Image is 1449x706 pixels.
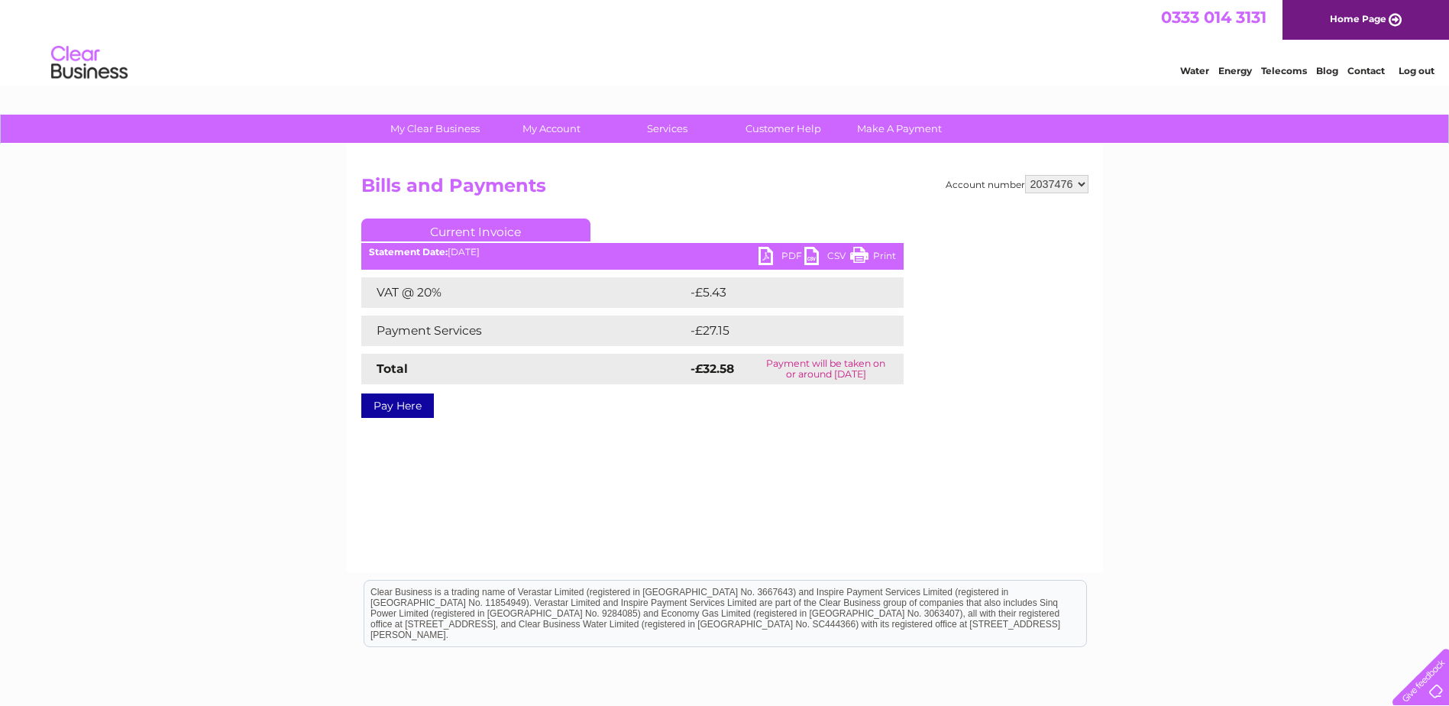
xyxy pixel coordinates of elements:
a: Make A Payment [836,115,962,143]
td: Payment will be taken on or around [DATE] [749,354,903,384]
a: Blog [1316,65,1338,76]
div: Account number [946,175,1088,193]
img: logo.png [50,40,128,86]
a: Customer Help [720,115,846,143]
td: VAT @ 20% [361,277,687,308]
a: Pay Here [361,393,434,418]
a: My Clear Business [372,115,498,143]
a: My Account [488,115,614,143]
a: Log out [1399,65,1434,76]
a: Water [1180,65,1209,76]
div: [DATE] [361,247,904,257]
a: Energy [1218,65,1252,76]
a: Telecoms [1261,65,1307,76]
strong: -£32.58 [691,361,734,376]
a: Services [604,115,730,143]
b: Statement Date: [369,246,448,257]
div: Clear Business is a trading name of Verastar Limited (registered in [GEOGRAPHIC_DATA] No. 3667643... [364,8,1086,74]
a: CSV [804,247,850,269]
a: Contact [1347,65,1385,76]
td: Payment Services [361,316,687,346]
a: PDF [758,247,804,269]
h2: Bills and Payments [361,175,1088,204]
td: -£27.15 [687,316,873,346]
a: Print [850,247,896,269]
td: -£5.43 [687,277,872,308]
a: 0333 014 3131 [1161,8,1266,27]
a: Current Invoice [361,219,590,241]
strong: Total [377,361,408,376]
